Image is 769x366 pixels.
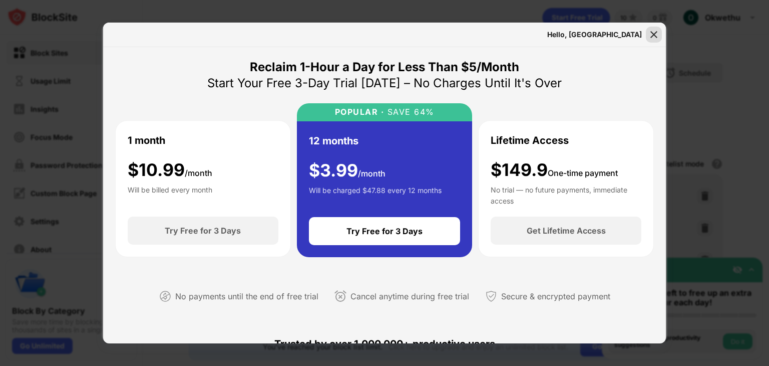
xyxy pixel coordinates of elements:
[346,226,423,236] div: Try Free for 3 Days
[159,290,171,302] img: not-paying
[334,290,346,302] img: cancel-anytime
[128,133,165,148] div: 1 month
[175,289,318,304] div: No payments until the end of free trial
[485,290,497,302] img: secured-payment
[250,59,519,75] div: Reclaim 1-Hour a Day for Less Than $5/Month
[128,160,212,180] div: $ 10.99
[491,185,641,205] div: No trial — no future payments, immediate access
[384,107,435,117] div: SAVE 64%
[501,289,610,304] div: Secure & encrypted payment
[207,75,562,91] div: Start Your Free 3-Day Trial [DATE] – No Charges Until It's Over
[350,289,469,304] div: Cancel anytime during free trial
[527,226,606,236] div: Get Lifetime Access
[491,160,618,180] div: $149.9
[358,168,386,178] span: /month
[491,133,569,148] div: Lifetime Access
[335,107,384,117] div: POPULAR ·
[309,160,386,181] div: $ 3.99
[547,31,642,39] div: Hello, [GEOGRAPHIC_DATA]
[309,133,358,148] div: 12 months
[185,168,212,178] span: /month
[128,185,212,205] div: Will be billed every month
[548,168,618,178] span: One-time payment
[309,185,442,205] div: Will be charged $47.88 every 12 months
[165,226,241,236] div: Try Free for 3 Days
